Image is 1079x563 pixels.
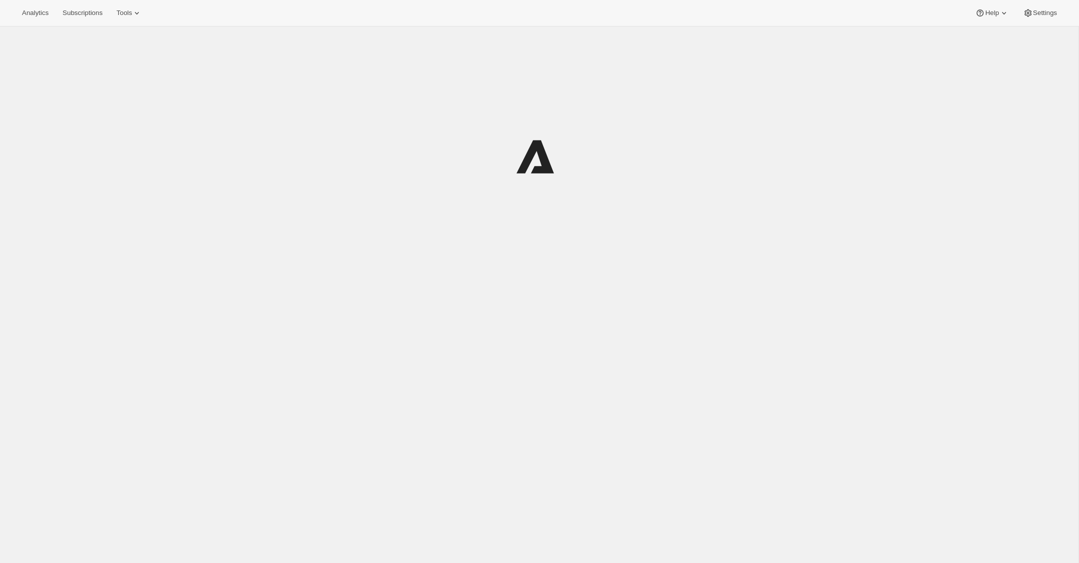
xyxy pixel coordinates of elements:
span: Settings [1033,9,1057,17]
button: Settings [1017,6,1063,20]
span: Subscriptions [62,9,102,17]
button: Help [969,6,1015,20]
span: Help [985,9,999,17]
button: Analytics [16,6,54,20]
button: Subscriptions [56,6,108,20]
button: Tools [110,6,148,20]
span: Tools [116,9,132,17]
span: Analytics [22,9,48,17]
